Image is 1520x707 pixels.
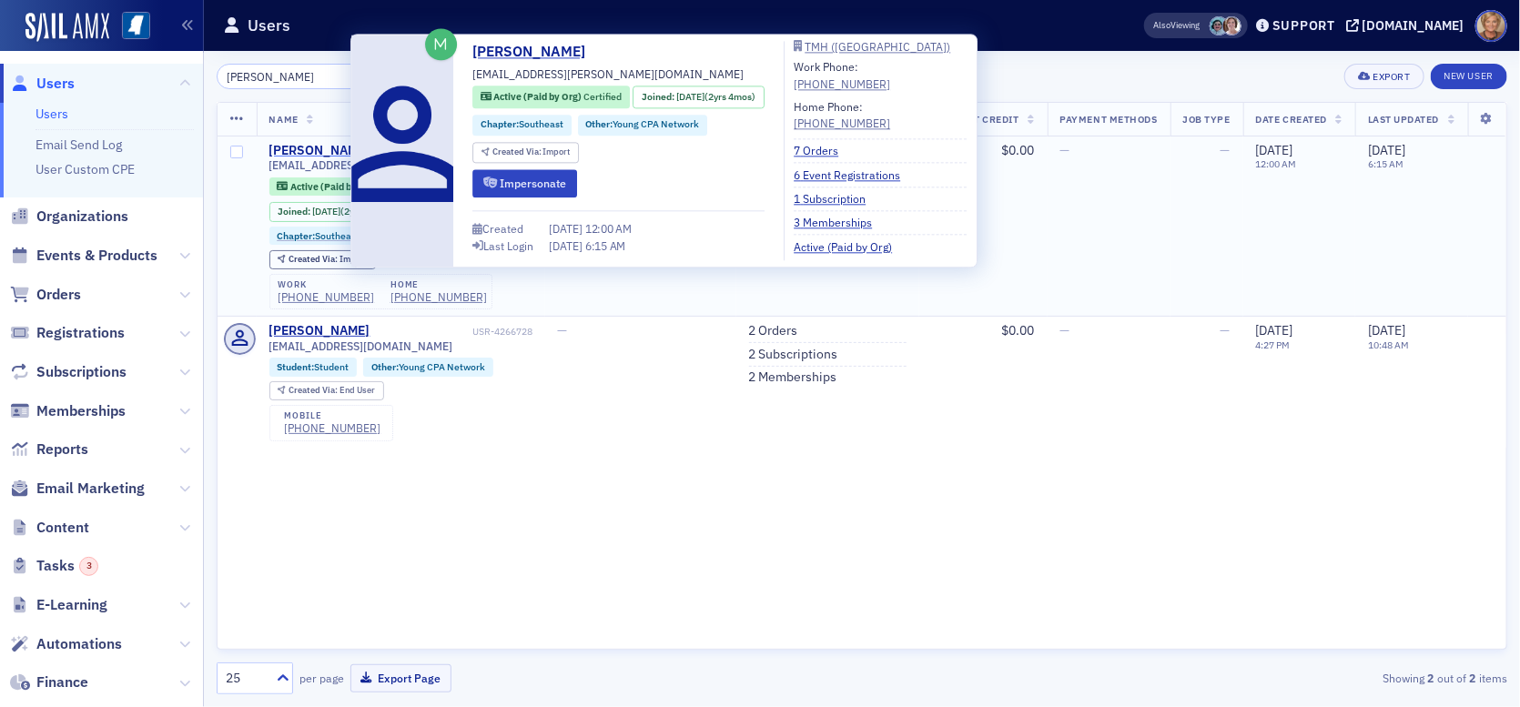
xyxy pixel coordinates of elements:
[482,225,523,235] div: Created
[390,290,487,304] a: [PHONE_NUMBER]
[1466,670,1479,686] strong: 2
[749,323,798,339] a: 2 Orders
[1475,10,1507,42] span: Profile
[472,86,630,108] div: Active (Paid by Org): Active (Paid by Org): Certified
[1431,64,1507,89] a: New User
[1060,142,1070,158] span: —
[585,222,632,237] span: 12:00 AM
[269,358,358,376] div: Student:
[371,360,399,373] span: Other :
[278,290,374,304] a: [PHONE_NUMBER]
[1002,322,1035,338] span: $0.00
[269,177,427,196] div: Active (Paid by Org): Active (Paid by Org): Certified
[371,361,485,373] a: Other:Young CPA Network
[676,90,704,103] span: [DATE]
[472,142,579,163] div: Created Via: Import
[1154,19,1201,32] span: Viewing
[1256,142,1293,158] span: [DATE]
[35,106,68,122] a: Users
[1060,113,1158,126] span: Payment Methods
[583,91,622,104] span: Certified
[794,98,890,132] div: Home Phone:
[1222,16,1241,35] span: Lydia Carlisle
[269,339,453,353] span: [EMAIL_ADDRESS][DOMAIN_NAME]
[10,518,89,538] a: Content
[36,479,145,499] span: Email Marketing
[10,246,157,266] a: Events & Products
[269,323,370,339] a: [PERSON_NAME]
[36,518,89,538] span: Content
[794,116,890,132] a: [PHONE_NUMBER]
[558,322,568,338] span: —
[749,369,837,386] a: 2 Memberships
[363,358,493,376] div: Other:
[1256,338,1291,351] time: 4:27 PM
[299,670,344,686] label: per page
[472,66,744,83] span: [EMAIL_ADDRESS][PERSON_NAME][DOMAIN_NAME]
[1346,19,1471,32] button: [DOMAIN_NAME]
[269,381,384,400] div: Created Via: End User
[289,255,367,265] div: Import
[269,158,532,172] span: [EMAIL_ADDRESS][PERSON_NAME][DOMAIN_NAME]
[226,669,266,688] div: 25
[10,285,81,305] a: Orders
[277,361,349,373] a: Student:Student
[36,74,75,94] span: Users
[585,238,625,253] span: 6:15 AM
[10,362,127,382] a: Subscriptions
[1424,670,1437,686] strong: 2
[36,556,98,576] span: Tasks
[36,207,128,227] span: Organizations
[676,90,755,105] div: (2yrs 4mos)
[36,672,88,692] span: Finance
[1373,72,1411,82] div: Export
[481,118,519,131] span: Chapter :
[269,250,376,269] div: Created Via: Import
[578,115,708,136] div: Other:
[585,118,613,131] span: Other :
[10,595,107,615] a: E-Learning
[289,386,375,396] div: End User
[1272,17,1335,34] div: Support
[794,167,914,183] a: 6 Event Registrations
[36,595,107,615] span: E-Learning
[1368,157,1403,170] time: 6:15 AM
[269,227,369,245] div: Chapter:
[10,401,126,421] a: Memberships
[25,13,109,42] img: SailAMX
[284,421,380,435] a: [PHONE_NUMBER]
[10,439,88,460] a: Reports
[269,113,299,126] span: Name
[805,42,950,52] div: TMH ([GEOGRAPHIC_DATA])
[794,59,890,93] div: Work Phone:
[549,222,585,237] span: [DATE]
[109,12,150,43] a: View Homepage
[472,41,599,63] a: [PERSON_NAME]
[481,90,622,105] a: Active (Paid by Org) Certified
[642,90,676,105] span: Joined :
[290,180,380,193] span: Active (Paid by Org)
[1256,113,1327,126] span: Date Created
[10,634,122,654] a: Automations
[269,143,370,159] a: [PERSON_NAME]
[1368,113,1439,126] span: Last Updated
[492,146,543,157] span: Created Via :
[278,279,374,290] div: work
[35,136,122,153] a: Email Send Log
[350,664,451,692] button: Export Page
[1089,670,1507,686] div: Showing out of items
[36,362,127,382] span: Subscriptions
[269,202,400,222] div: Joined: 2023-05-05 00:00:00
[277,230,360,242] a: Chapter:Southeast
[1344,64,1424,89] button: Export
[483,241,533,251] div: Last Login
[1154,19,1171,31] div: Also
[312,206,391,217] div: (2yrs 4mos)
[10,207,128,227] a: Organizations
[472,169,577,197] button: Impersonate
[36,401,126,421] span: Memberships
